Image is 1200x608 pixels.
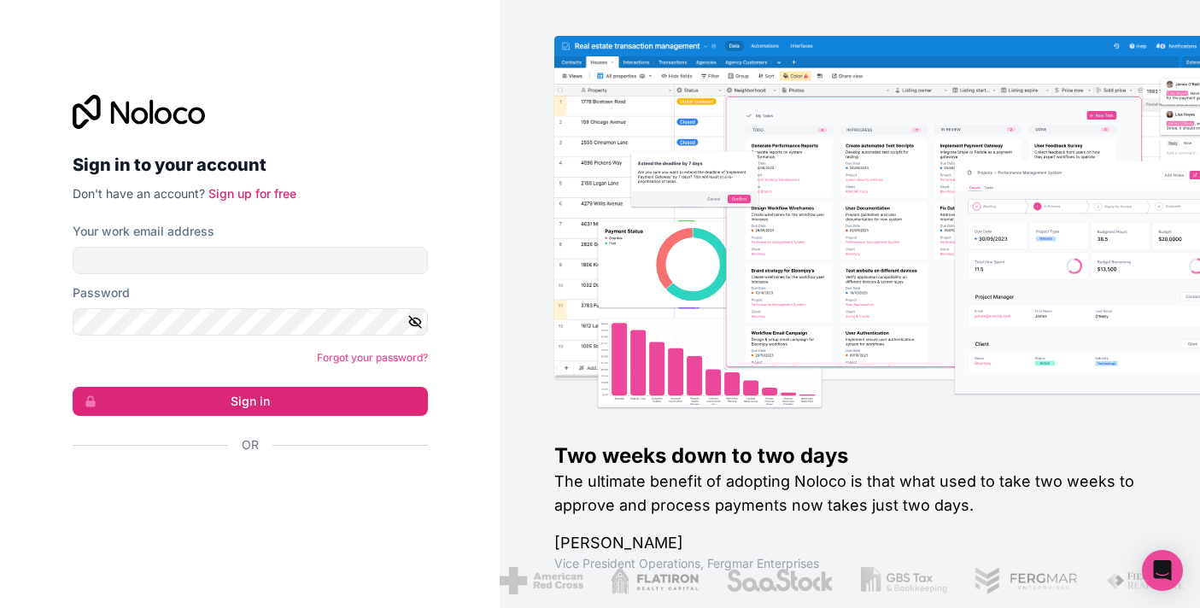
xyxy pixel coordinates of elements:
[242,436,259,453] span: Or
[500,567,582,594] img: /assets/american-red-cross-BAupjrZR.png
[611,567,700,594] img: /assets/flatiron-C8eUkumj.png
[554,531,1145,555] h1: [PERSON_NAME]
[1142,550,1183,591] div: Open Intercom Messenger
[73,387,428,416] button: Sign in
[726,567,834,594] img: /assets/saastock-C6Zbiodz.png
[73,149,428,180] h2: Sign in to your account
[73,247,428,274] input: Email address
[73,223,214,240] label: Your work email address
[975,567,1079,594] img: /assets/fergmar-CudnrXN5.png
[861,567,948,594] img: /assets/gbstax-C-GtDUiK.png
[73,308,428,336] input: Password
[208,186,296,201] a: Sign up for free
[317,351,428,364] a: Forgot your password?
[1106,567,1186,594] img: /assets/fiera-fwj2N5v4.png
[64,472,423,510] iframe: Sign in with Google Button
[73,284,130,301] label: Password
[73,186,205,201] span: Don't have an account?
[554,442,1145,470] h1: Two weeks down to two days
[554,470,1145,517] h2: The ultimate benefit of adopting Noloco is that what used to take two weeks to approve and proces...
[554,555,1145,572] h1: Vice President Operations , Fergmar Enterprises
